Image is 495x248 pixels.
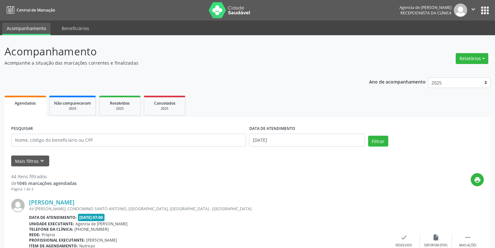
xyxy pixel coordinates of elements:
i:  [464,234,471,241]
div: de [11,180,77,187]
b: Rede: [29,232,40,237]
input: Nome, código do beneficiário ou CPF [11,134,246,147]
div: Exportar (PDF) [424,243,447,248]
label: PESQUISAR [11,124,33,134]
b: Data de atendimento: [29,215,77,220]
button: Filtrar [368,136,388,147]
p: Acompanhe a situação das marcações correntes e finalizadas [4,60,345,66]
label: DATA DE ATENDIMENTO [249,124,295,134]
div: Página 1 de 3 [11,187,77,192]
span: [PHONE_NUMBER] [74,227,109,232]
span: Agencia de [PERSON_NAME] [75,221,128,227]
span: Própria [42,232,55,237]
button: apps [479,5,491,16]
div: 2025 [104,106,136,111]
span: Central de Marcação [17,7,55,13]
div: Resolvido [396,243,412,248]
p: Acompanhamento [4,44,345,60]
span: [DATE] 07:00 [78,214,105,221]
a: Acompanhamento [2,23,50,35]
div: Agencia de [PERSON_NAME] [399,5,452,10]
span: Cancelados [154,100,175,106]
button: print [471,173,484,186]
i: keyboard_arrow_down [39,157,46,164]
div: AV [PERSON_NAME], CONDOMINIO SANTO ANTONIO, [GEOGRAPHIC_DATA], [GEOGRAPHIC_DATA] - [GEOGRAPHIC_DATA] [29,206,388,212]
b: Telefone da clínica: [29,227,73,232]
div: Mais ações [459,243,476,248]
strong: 1045 marcações agendadas [17,180,77,186]
img: img [454,4,467,17]
b: Unidade executante: [29,221,74,227]
i: insert_drive_file [432,234,439,241]
a: Central de Marcação [4,5,55,15]
p: Ano de acompanhamento [369,77,426,85]
div: 44 itens filtrados [11,173,77,180]
a: Beneficiários [57,23,94,34]
span: Resolvidos [110,100,130,106]
span: Agendados [15,100,36,106]
button:  [467,4,479,17]
i: print [474,176,481,183]
i: check [400,234,407,241]
b: Profissional executante: [29,237,85,243]
i:  [470,6,477,13]
a: [PERSON_NAME] [29,199,74,206]
input: Selecione um intervalo [249,134,365,147]
div: 2025 [54,106,91,111]
button: Relatórios [456,53,488,64]
span: [PERSON_NAME] [86,237,117,243]
span: Recepcionista da clínica [400,10,452,16]
span: Não compareceram [54,100,91,106]
img: img [11,199,25,212]
div: 2025 [149,106,181,111]
button: Mais filtroskeyboard_arrow_down [11,156,49,167]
